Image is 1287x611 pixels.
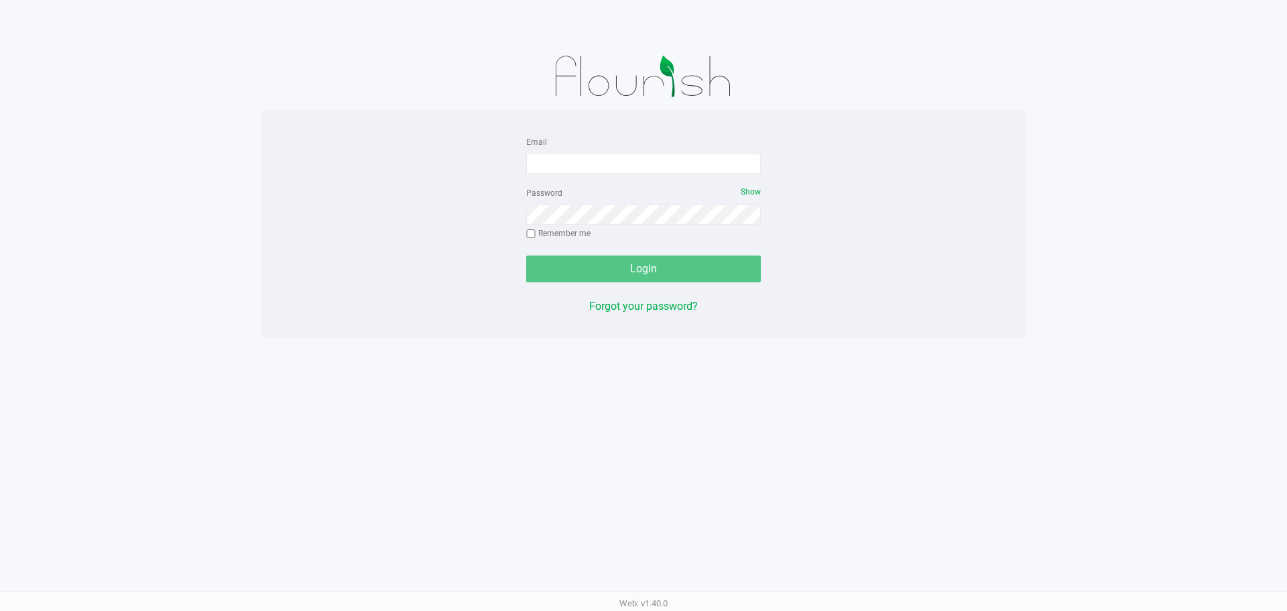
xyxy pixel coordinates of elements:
input: Remember me [526,229,536,239]
label: Remember me [526,227,591,239]
button: Forgot your password? [589,298,698,315]
span: Web: v1.40.0 [619,598,668,608]
label: Email [526,136,547,148]
span: Show [741,187,761,197]
label: Password [526,187,562,199]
